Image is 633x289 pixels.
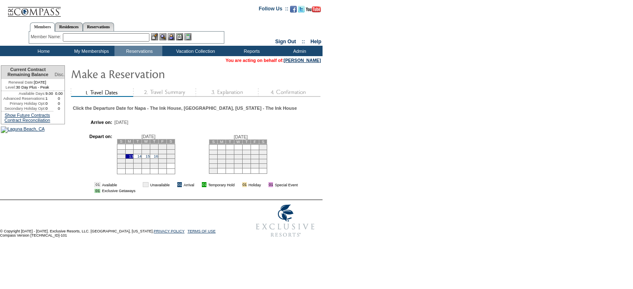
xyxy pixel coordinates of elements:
td: 01 [94,182,100,187]
td: 25 [166,158,175,163]
td: 6 [242,150,251,154]
a: 16 [154,154,158,158]
td: F [251,139,259,144]
td: 9 [209,154,218,159]
a: Reservations [83,22,114,31]
td: 20 [125,158,134,163]
img: Exclusive Resorts [248,200,323,242]
td: 1 [142,144,150,149]
td: Exclusive Getaways [102,189,136,193]
td: T [226,139,234,144]
td: M [125,139,134,143]
img: Become our fan on Facebook [290,6,297,12]
td: 0 [45,106,53,111]
td: S [209,139,218,144]
td: 13 [125,154,134,158]
td: 1 [45,96,53,101]
div: Member Name: [31,33,63,40]
td: M [218,139,226,144]
a: Become our fan on Facebook [290,8,297,13]
td: [DATE] [1,79,53,85]
td: 16 [209,159,218,163]
img: step3_state1.gif [196,88,258,97]
td: T [134,139,142,143]
td: Admin [275,46,323,56]
td: 13 [242,154,251,159]
td: 6 [125,149,134,154]
span: Renewal Date: [8,80,34,85]
td: 30 [209,168,218,173]
td: 5 [234,150,243,154]
img: i.gif [196,183,200,187]
span: :: [302,39,305,44]
td: Available [102,182,136,187]
td: 29 [259,163,267,168]
td: 30 [150,163,159,168]
td: 12 [234,154,243,159]
td: 25 [226,163,234,168]
td: 7 [134,149,142,154]
td: W [142,139,150,143]
td: 8 [142,149,150,154]
td: Advanced Reservations: [1,96,45,101]
img: i.gif [236,183,241,187]
img: View [159,33,166,40]
img: b_calculator.gif [184,33,191,40]
td: S [166,139,175,143]
span: [DATE] [141,134,156,139]
td: 15 [259,154,267,159]
a: [PERSON_NAME] [284,58,321,63]
span: [DATE] [234,134,248,139]
td: 17 [218,159,226,163]
td: 7 [251,150,259,154]
td: 10 [218,154,226,159]
td: Secondary Holiday Opt: [1,106,45,111]
td: S [259,139,267,144]
span: You are acting on behalf of: [226,58,321,63]
td: 0 [53,101,65,106]
td: 23 [150,158,159,163]
td: 29 [142,163,150,168]
td: Available Days: [1,91,45,96]
span: Level: [5,85,16,90]
td: 22 [142,158,150,163]
td: 18 [226,159,234,163]
td: 26 [234,163,243,168]
img: i.gif [263,183,267,187]
td: 28 [134,163,142,168]
td: 24 [218,163,226,168]
td: Current Contract Remaining Balance [1,66,53,79]
td: 9 [150,149,159,154]
td: 21 [251,159,259,163]
td: 01 [94,189,100,193]
td: Temporary Hold [208,182,235,187]
td: T [242,139,251,144]
td: 23 [209,163,218,168]
img: step4_state1.gif [258,88,320,97]
td: 27 [125,163,134,168]
a: Show Future Contracts [5,113,50,118]
td: 01 [242,182,247,187]
td: Home [19,46,67,56]
td: Vacation Collection [162,46,227,56]
td: Special Event [275,182,298,187]
td: F [158,139,166,143]
td: Arrive on: [77,120,112,125]
td: 01 [177,182,182,187]
td: 28 [251,163,259,168]
td: Primary Holiday Opt: [1,101,45,106]
td: 27 [242,163,251,168]
img: i.gif [171,183,176,187]
td: 22 [259,159,267,163]
td: 3 [158,144,166,149]
a: PRIVACY POLICY [154,229,184,233]
td: 01 [268,182,273,187]
td: 0.00 [53,91,65,96]
td: 17 [158,154,166,158]
td: 0 [45,101,53,106]
a: Follow us on Twitter [298,8,305,13]
a: 15 [146,154,150,158]
td: Holiday [248,182,261,187]
a: Contract Reconciliation [5,118,50,123]
td: 8 [259,150,267,154]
